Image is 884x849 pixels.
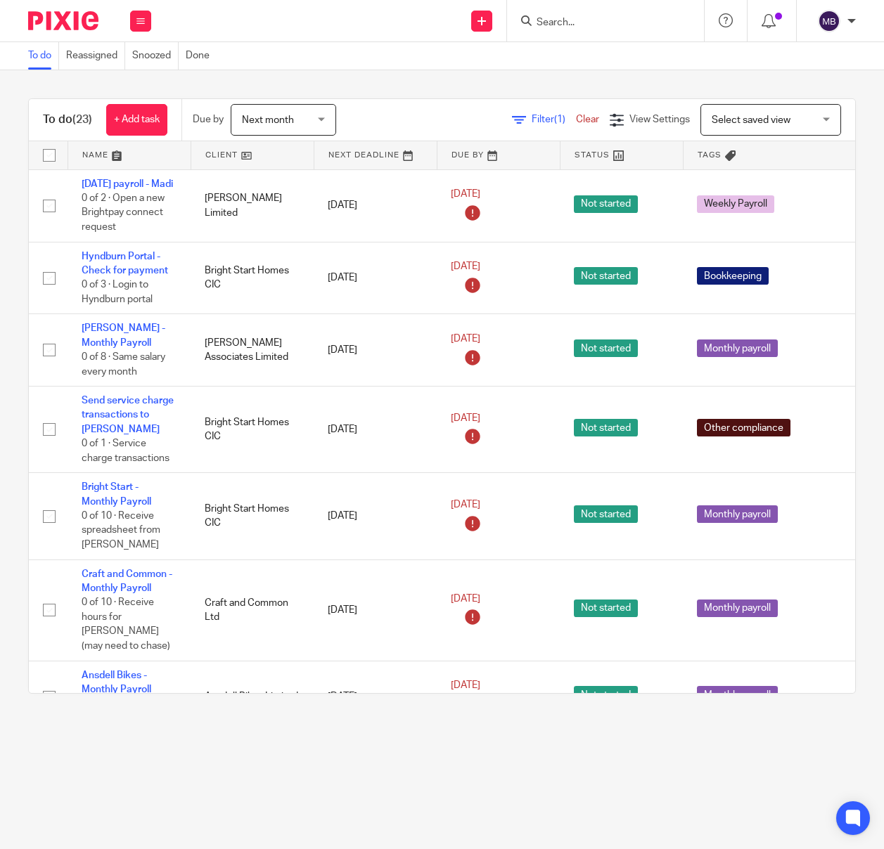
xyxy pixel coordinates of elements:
span: (23) [72,114,92,125]
span: Not started [574,195,638,213]
td: [DATE] [314,169,437,242]
a: Craft and Common - Monthly Payroll [82,569,172,593]
a: Send service charge transactions to [PERSON_NAME] [82,396,174,434]
td: Ansdell Bikes Limited [191,661,314,733]
a: Reassigned [66,42,125,70]
span: Not started [574,339,638,357]
span: Not started [574,505,638,523]
td: Bright Start Homes CIC [191,473,314,559]
td: [PERSON_NAME] Limited [191,169,314,242]
img: Pixie [28,11,98,30]
span: (1) [554,115,565,124]
span: Next month [242,115,294,125]
td: Craft and Common Ltd [191,559,314,661]
a: To do [28,42,59,70]
td: [DATE] [314,559,437,661]
span: Not started [574,419,638,436]
td: [PERSON_NAME] Associates Limited [191,314,314,387]
span: [DATE] [451,334,480,344]
span: Monthly payroll [697,600,778,617]
span: Not started [574,267,638,285]
span: Other compliance [697,419,790,436]
a: Bright Start - Monthly Payroll [82,482,151,506]
a: [DATE] payroll - Madi [82,179,173,189]
span: 0 of 3 · Login to Hyndburn portal [82,280,153,304]
td: [DATE] [314,473,437,559]
img: svg%3E [818,10,840,32]
span: Not started [574,686,638,704]
span: Monthly payroll [697,339,778,357]
span: [DATE] [451,261,480,271]
td: [DATE] [314,387,437,473]
p: Due by [193,112,224,127]
a: + Add task [106,104,167,136]
span: Filter [532,115,576,124]
span: [DATE] [451,413,480,423]
h1: To do [43,112,92,127]
td: [DATE] [314,314,437,387]
span: 0 of 2 · Open a new Brightpay connect request [82,193,165,232]
span: Tags [698,151,722,159]
a: Hyndburn Portal - Check for payment [82,252,168,276]
td: [DATE] [314,242,437,314]
span: Bookkeeping [697,267,769,285]
span: 0 of 8 · Same salary every month [82,352,165,377]
a: Done [186,42,217,70]
input: Search [535,17,662,30]
span: 0 of 10 · Receive spreadsheet from [PERSON_NAME] [82,511,160,550]
a: Ansdell Bikes - Monthly Payroll [82,670,151,694]
span: [DATE] [451,189,480,199]
td: Bright Start Homes CIC [191,387,314,473]
span: [DATE] [451,680,480,690]
span: Not started [574,600,638,617]
span: Monthly payroll [697,505,778,523]
span: 0 of 10 · Receive hours for [PERSON_NAME] (may need to chase) [82,597,170,651]
a: Clear [576,115,599,124]
span: Weekly Payroll [697,195,774,213]
a: [PERSON_NAME] - Monthly Payroll [82,323,165,347]
span: 0 of 1 · Service charge transactions [82,439,169,463]
span: [DATE] [451,594,480,604]
span: Select saved view [712,115,790,125]
span: [DATE] [451,500,480,510]
a: Snoozed [132,42,179,70]
td: Bright Start Homes CIC [191,242,314,314]
td: [DATE] [314,661,437,733]
span: Monthly payroll [697,686,778,704]
span: View Settings [629,115,690,124]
